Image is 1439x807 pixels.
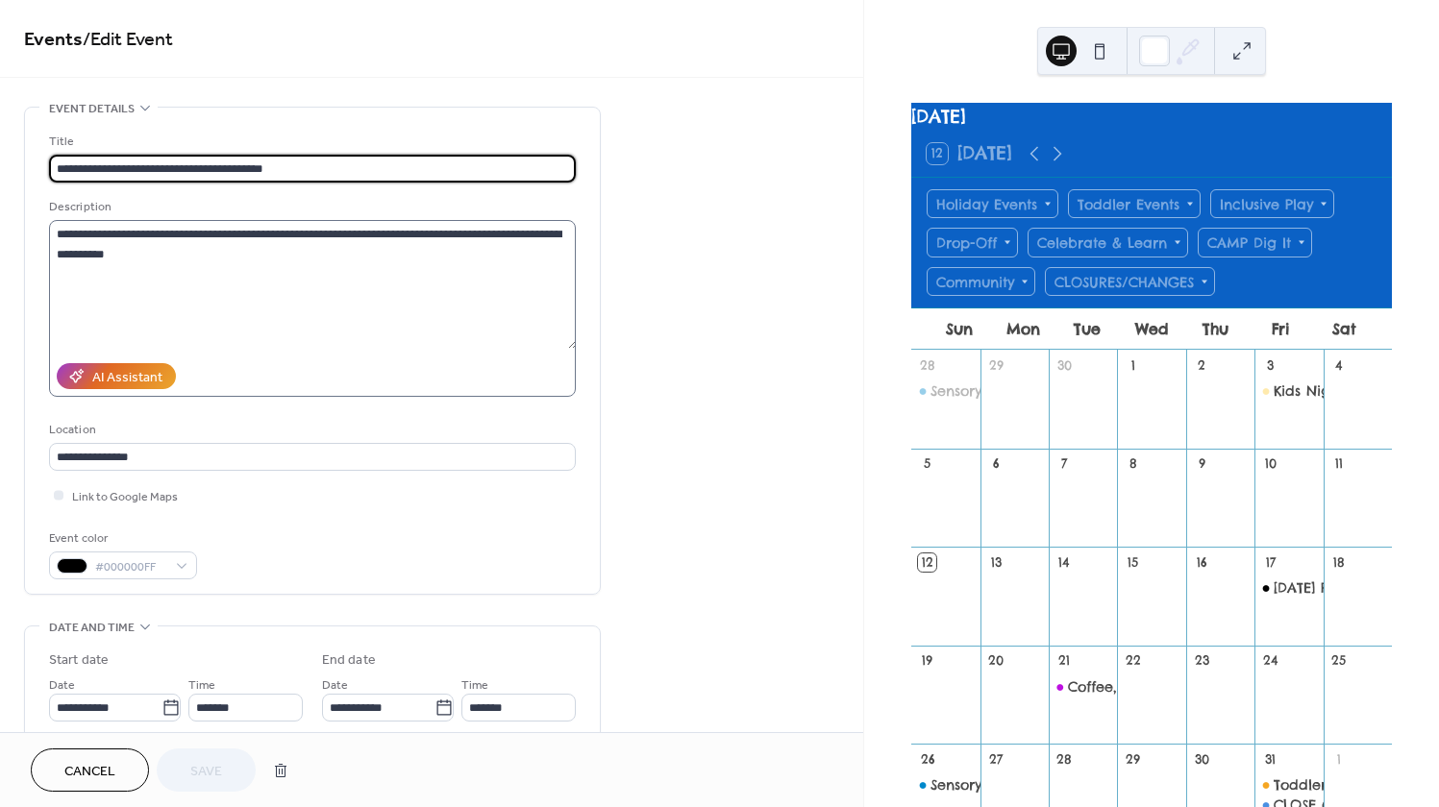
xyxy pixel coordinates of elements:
div: Sun [927,308,991,350]
div: 20 [987,652,1005,670]
button: Cancel [31,748,149,792]
div: 19 [918,652,935,670]
div: Kids Night Out [1274,381,1374,401]
div: 22 [1125,652,1142,670]
div: 11 [1330,455,1348,473]
div: 12 [918,553,935,571]
span: #000000FF [95,557,166,577]
div: Description [49,197,572,217]
div: 31 [1261,750,1278,768]
span: / Edit Event [83,21,173,59]
div: Tue [1055,308,1120,350]
span: Time [461,675,488,696]
div: 28 [1055,750,1073,768]
div: 14 [1055,553,1073,571]
div: 2 [1193,357,1210,375]
a: Events [24,21,83,59]
div: Coffee, Conversation, & Toddler Playdate [1049,677,1117,697]
div: HALLOWEEN PARTY - Kids Night Out (4 years+) [1254,578,1323,598]
div: 25 [1330,652,1348,670]
div: 10 [1261,455,1278,473]
span: Time [188,675,215,696]
div: 17 [1261,553,1278,571]
div: 8 [1125,455,1142,473]
div: Sensory Sunday - Sensory Hour [911,775,980,795]
div: Coffee, Conversation, & Toddler Playdate [1068,677,1355,697]
div: 5 [918,455,935,473]
div: Wed [1120,308,1184,350]
div: Sensory [DATE] - Sensory Hour [930,381,1135,401]
div: 6 [987,455,1005,473]
span: Date [49,675,75,696]
div: 1 [1125,357,1142,375]
span: Cancel [64,762,115,782]
div: 28 [918,357,935,375]
div: Mon [991,308,1055,350]
div: 21 [1055,652,1073,670]
div: 23 [1193,652,1210,670]
div: Sensory [DATE] - Sensory Hour [930,775,1135,795]
div: 9 [1193,455,1210,473]
div: Thu [1184,308,1249,350]
div: 29 [987,357,1005,375]
div: Fri [1248,308,1312,350]
div: 30 [1193,750,1210,768]
div: 26 [918,750,935,768]
div: Event color [49,528,193,549]
div: [DATE] [911,103,1392,131]
button: AI Assistant [57,363,176,389]
div: 3 [1261,357,1278,375]
div: 27 [987,750,1005,768]
div: AI Assistant [92,368,162,388]
div: 1 [1330,750,1348,768]
div: Sensory Sunday - Sensory Hour [911,381,980,401]
div: 24 [1261,652,1278,670]
div: 18 [1330,553,1348,571]
div: 15 [1125,553,1142,571]
div: Sat [1312,308,1377,350]
div: Location [49,420,572,440]
div: End date [322,650,376,671]
div: 13 [987,553,1005,571]
div: Toddler Halloween Party (5 years & younger ONLY) [1254,775,1323,795]
div: Title [49,132,572,152]
div: 4 [1330,357,1348,375]
div: Kids Night Out [1254,381,1323,401]
div: 16 [1193,553,1210,571]
div: 30 [1055,357,1073,375]
span: Date [322,675,348,696]
div: Start date [49,650,109,671]
div: 7 [1055,455,1073,473]
div: 29 [1125,750,1142,768]
span: Date and time [49,618,135,638]
span: Link to Google Maps [72,487,178,507]
span: Event details [49,99,135,119]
